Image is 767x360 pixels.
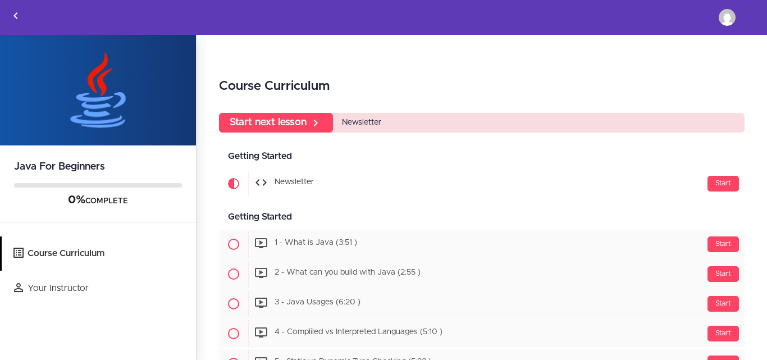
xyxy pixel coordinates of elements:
a: Your Instructor [2,271,196,306]
span: 1 - What is Java (3:51 ) [275,239,357,247]
div: Start [707,326,739,341]
a: Start 1 - What is Java (3:51 ) [219,230,745,259]
span: Newsletter [275,179,314,186]
a: Start 4 - Compliled vs Interpreted Languages (5:10 ) [219,319,745,348]
span: 4 - Compliled vs Interpreted Languages (5:10 ) [275,329,442,336]
a: Start 2 - What can you build with Java (2:55 ) [219,259,745,289]
a: Current item Start Newsletter [219,169,745,198]
span: Current item [219,169,248,198]
div: Start [707,176,739,192]
h2: Course Curriculum [219,77,745,96]
span: 3 - Java Usages (6:20 ) [275,299,360,307]
a: Start 3 - Java Usages (6:20 ) [219,289,745,318]
a: Course Curriculum [2,236,196,271]
div: Getting Started [219,204,745,230]
div: COMPLETE [14,193,182,208]
svg: Back to courses [9,9,22,22]
a: Back to courses [1,1,31,34]
a: Start next lesson [219,113,333,133]
div: Start [707,266,739,282]
span: 0% [68,194,85,206]
div: Start [707,296,739,312]
span: 2 - What can you build with Java (2:55 ) [275,269,421,277]
div: Start [707,236,739,252]
div: Getting Started [219,144,745,169]
span: Newsletter [342,119,381,126]
img: ntwariguillain219@gmail.com [719,9,736,26]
